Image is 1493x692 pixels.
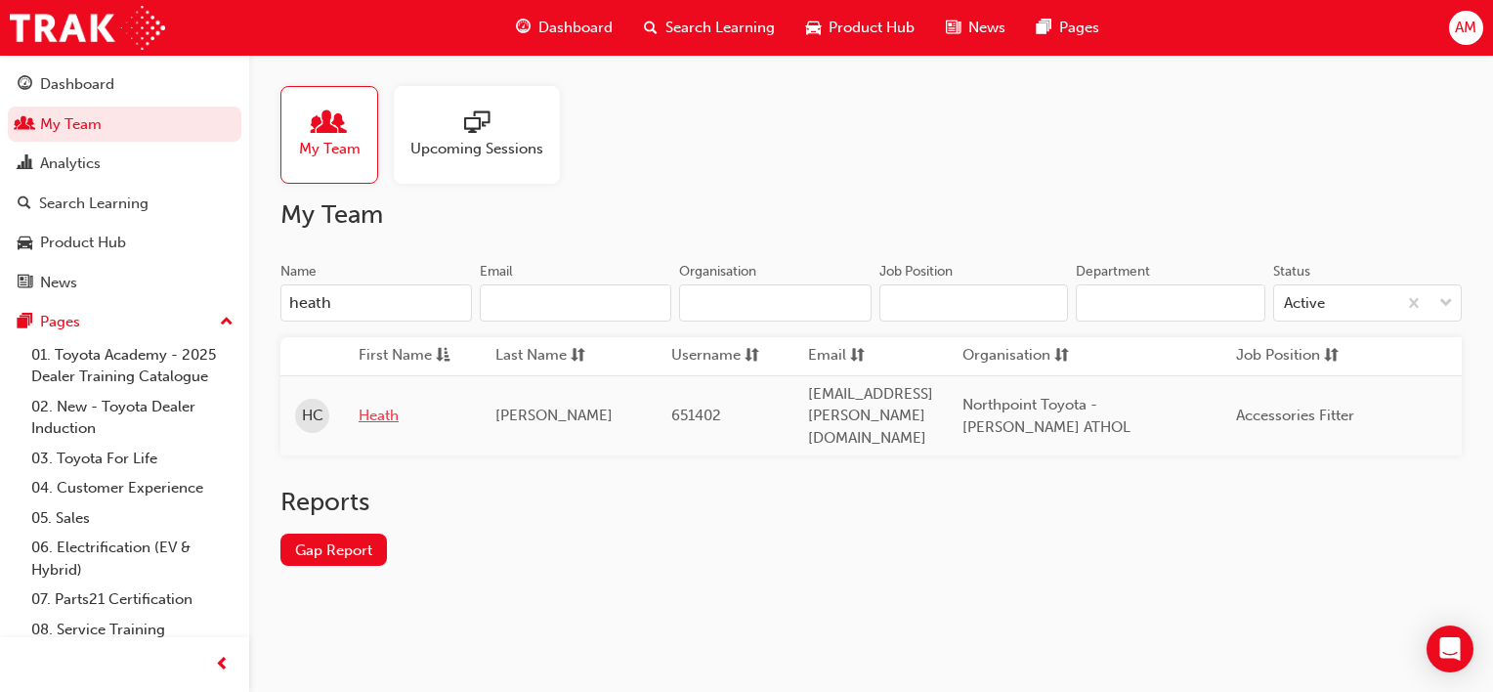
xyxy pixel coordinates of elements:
span: chart-icon [18,155,32,173]
span: car-icon [806,16,821,40]
div: Dashboard [40,73,114,96]
a: car-iconProduct Hub [790,8,930,48]
button: Emailsorting-icon [808,344,916,368]
span: pages-icon [18,314,32,331]
a: 07. Parts21 Certification [23,584,241,615]
div: Department [1076,262,1150,281]
button: Pages [8,304,241,340]
a: Search Learning [8,186,241,222]
input: Organisation [679,284,871,322]
span: Product Hub [829,17,915,39]
span: car-icon [18,235,32,252]
a: My Team [8,107,241,143]
input: Job Position [879,284,1069,322]
button: DashboardMy TeamAnalyticsSearch LearningProduct HubNews [8,63,241,304]
span: Pages [1059,17,1099,39]
span: people-icon [317,110,342,138]
button: Usernamesorting-icon [671,344,779,368]
span: My Team [299,138,361,160]
span: asc-icon [436,344,450,368]
span: Job Position [1236,344,1320,368]
a: 04. Customer Experience [23,473,241,503]
a: News [8,265,241,301]
span: up-icon [220,310,234,335]
a: pages-iconPages [1021,8,1115,48]
button: Organisationsorting-icon [962,344,1070,368]
a: 03. Toyota For Life [23,444,241,474]
span: search-icon [18,195,31,213]
div: Active [1284,292,1325,315]
span: Username [671,344,741,368]
h2: My Team [280,199,1462,231]
span: AM [1455,17,1476,39]
span: Northpoint Toyota - [PERSON_NAME] ATHOL [962,396,1130,436]
span: First Name [359,344,432,368]
button: AM [1449,11,1483,45]
span: [EMAIL_ADDRESS][PERSON_NAME][DOMAIN_NAME] [808,385,933,447]
a: news-iconNews [930,8,1021,48]
a: guage-iconDashboard [500,8,628,48]
a: 05. Sales [23,503,241,534]
input: Department [1076,284,1265,322]
span: Upcoming Sessions [410,138,543,160]
span: Email [808,344,846,368]
a: Dashboard [8,66,241,103]
span: news-icon [946,16,960,40]
button: Job Positionsorting-icon [1236,344,1344,368]
span: News [968,17,1005,39]
a: My Team [280,86,394,184]
a: Product Hub [8,225,241,261]
span: sorting-icon [745,344,759,368]
h2: Reports [280,487,1462,518]
span: down-icon [1439,291,1453,317]
div: Open Intercom Messenger [1427,626,1473,672]
a: search-iconSearch Learning [628,8,790,48]
input: Email [480,284,671,322]
button: Last Namesorting-icon [495,344,603,368]
a: Gap Report [280,534,387,566]
div: Status [1273,262,1310,281]
span: Search Learning [665,17,775,39]
span: sorting-icon [1054,344,1069,368]
span: Accessories Fitter [1236,407,1354,424]
span: [PERSON_NAME] [495,407,613,424]
a: 06. Electrification (EV & Hybrid) [23,533,241,584]
a: 01. Toyota Academy - 2025 Dealer Training Catalogue [23,340,241,392]
div: Organisation [679,262,756,281]
span: news-icon [18,275,32,292]
button: First Nameasc-icon [359,344,466,368]
span: Organisation [962,344,1050,368]
span: 651402 [671,407,721,424]
span: sorting-icon [1324,344,1339,368]
span: guage-icon [18,76,32,94]
div: Analytics [40,152,101,175]
span: Dashboard [538,17,613,39]
input: Name [280,284,472,322]
div: Name [280,262,317,281]
div: Email [480,262,513,281]
span: search-icon [644,16,658,40]
span: guage-icon [516,16,531,40]
a: Heath [359,405,466,427]
div: Job Position [879,262,953,281]
span: pages-icon [1037,16,1051,40]
span: sorting-icon [850,344,865,368]
img: Trak [10,6,165,50]
a: 02. New - Toyota Dealer Induction [23,392,241,444]
a: Analytics [8,146,241,182]
div: Product Hub [40,232,126,254]
div: Pages [40,311,80,333]
span: Last Name [495,344,567,368]
span: sessionType_ONLINE_URL-icon [464,110,490,138]
a: Upcoming Sessions [394,86,576,184]
span: HC [302,405,323,427]
span: prev-icon [215,653,230,677]
a: 08. Service Training [23,615,241,645]
div: News [40,272,77,294]
span: sorting-icon [571,344,585,368]
div: Search Learning [39,193,149,215]
span: people-icon [18,116,32,134]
